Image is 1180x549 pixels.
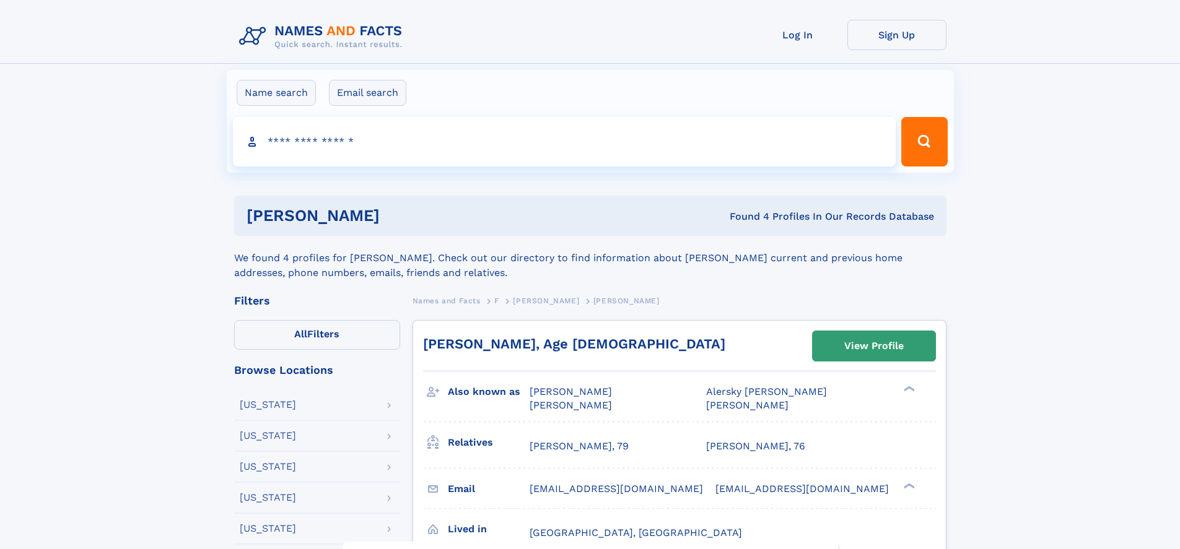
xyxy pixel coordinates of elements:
div: View Profile [844,332,904,360]
a: F [494,293,499,308]
div: [US_STATE] [240,462,296,472]
a: [PERSON_NAME], 76 [706,439,805,453]
input: search input [233,117,896,166]
label: Name search [237,80,316,106]
span: [PERSON_NAME] [706,399,789,411]
div: ❯ [901,385,916,393]
a: View Profile [813,331,935,361]
div: [US_STATE] [240,431,296,441]
span: All [294,328,307,340]
div: [US_STATE] [240,493,296,503]
h3: Lived in [448,519,530,540]
h3: Relatives [448,432,530,453]
label: Email search [329,80,406,106]
span: [PERSON_NAME] [593,296,660,305]
div: [US_STATE] [240,400,296,410]
span: [EMAIL_ADDRESS][DOMAIN_NAME] [715,483,889,495]
div: [US_STATE] [240,524,296,534]
a: Names and Facts [413,293,481,308]
a: [PERSON_NAME], 79 [530,439,629,453]
h3: Also known as [448,381,530,402]
a: [PERSON_NAME] [513,293,579,308]
span: Alersky [PERSON_NAME] [706,386,827,397]
div: ❯ [901,482,916,490]
a: Log In [748,20,847,50]
img: Logo Names and Facts [234,20,413,53]
a: [PERSON_NAME], Age [DEMOGRAPHIC_DATA] [423,336,725,352]
span: [PERSON_NAME] [513,296,579,305]
span: [EMAIL_ADDRESS][DOMAIN_NAME] [530,483,703,495]
span: [PERSON_NAME] [530,399,612,411]
span: [GEOGRAPHIC_DATA], [GEOGRAPHIC_DATA] [530,527,742,538]
div: We found 4 profiles for [PERSON_NAME]. Check out our directory to find information about [PERSON_... [234,236,946,280]
span: F [494,296,499,305]
button: Search Button [901,117,947,166]
a: Sign Up [847,20,946,50]
div: Browse Locations [234,365,400,376]
h1: [PERSON_NAME] [247,208,555,223]
div: Found 4 Profiles In Our Records Database [554,210,934,223]
label: Filters [234,320,400,350]
div: Filters [234,295,400,306]
span: [PERSON_NAME] [530,386,612,397]
h3: Email [448,478,530,499]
